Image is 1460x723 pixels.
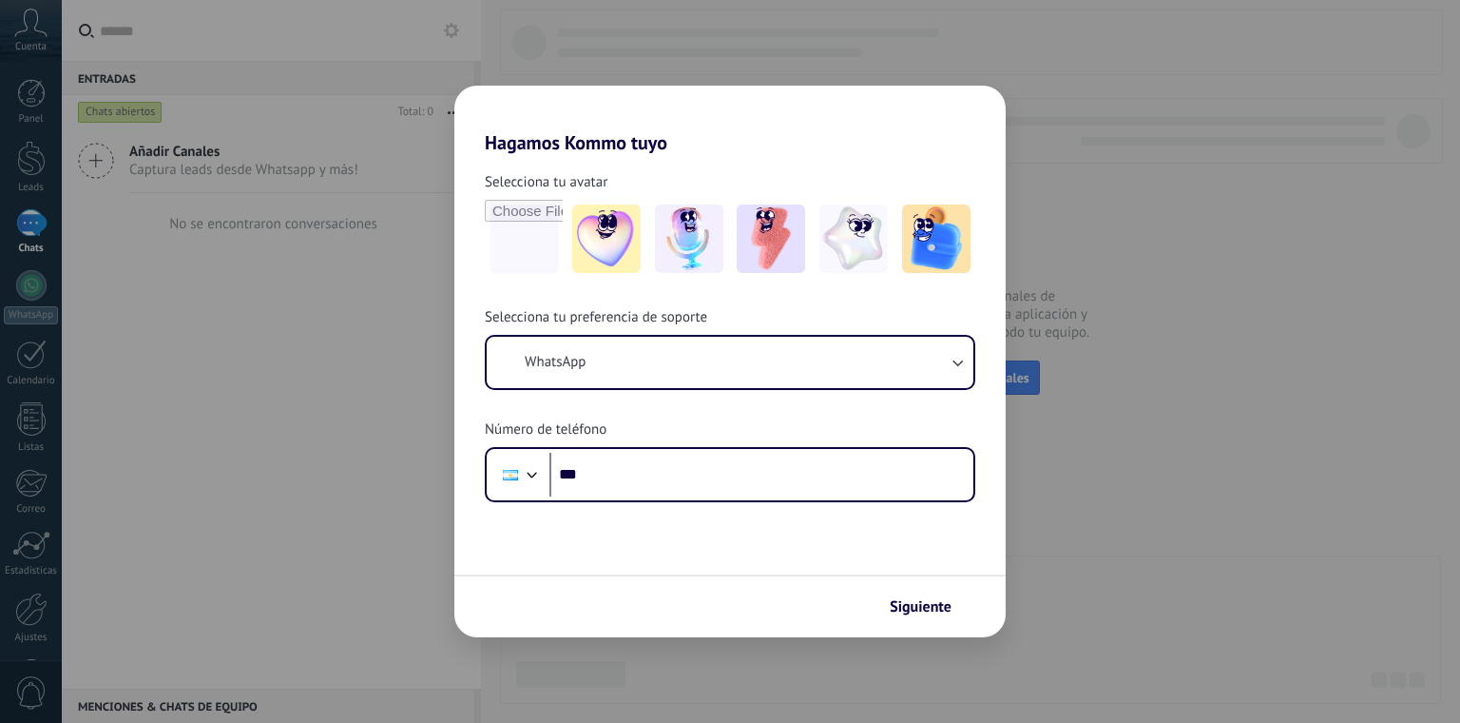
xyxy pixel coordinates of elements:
[485,308,707,327] span: Selecciona tu preferencia de soporte
[737,205,805,273] img: -3.jpeg
[525,353,586,372] span: WhatsApp
[655,205,723,273] img: -2.jpeg
[454,86,1006,154] h2: Hagamos Kommo tuyo
[881,591,977,623] button: Siguiente
[485,420,606,440] span: Número de teléfono
[485,173,607,192] span: Selecciona tu avatar
[492,455,528,495] div: Argentina: + 54
[902,205,970,273] img: -5.jpeg
[819,205,888,273] img: -4.jpeg
[572,205,641,273] img: -1.jpeg
[890,600,951,614] span: Siguiente
[487,337,973,388] button: WhatsApp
